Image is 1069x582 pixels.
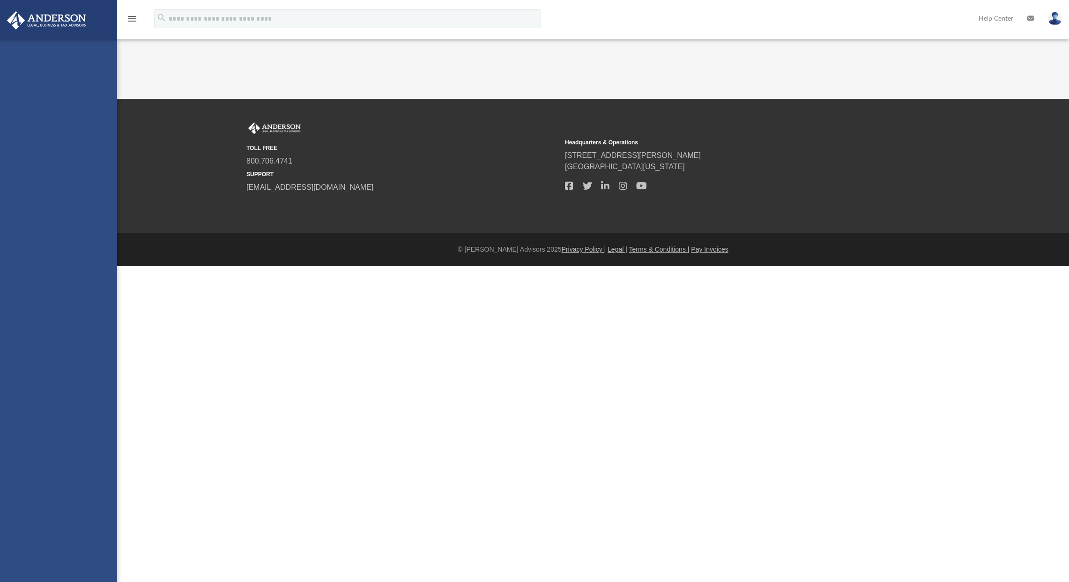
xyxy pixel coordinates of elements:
[565,163,685,171] a: [GEOGRAPHIC_DATA][US_STATE]
[1048,12,1062,25] img: User Pic
[126,18,138,24] a: menu
[156,13,167,23] i: search
[691,246,728,253] a: Pay Invoices
[246,122,303,134] img: Anderson Advisors Platinum Portal
[562,246,606,253] a: Privacy Policy |
[246,144,558,152] small: TOLL FREE
[629,246,690,253] a: Terms & Conditions |
[565,151,701,159] a: [STREET_ADDRESS][PERSON_NAME]
[4,11,89,30] img: Anderson Advisors Platinum Portal
[565,138,877,147] small: Headquarters & Operations
[246,170,558,179] small: SUPPORT
[608,246,627,253] a: Legal |
[126,13,138,24] i: menu
[117,245,1069,254] div: © [PERSON_NAME] Advisors 2025
[246,183,373,191] a: [EMAIL_ADDRESS][DOMAIN_NAME]
[246,157,292,165] a: 800.706.4741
